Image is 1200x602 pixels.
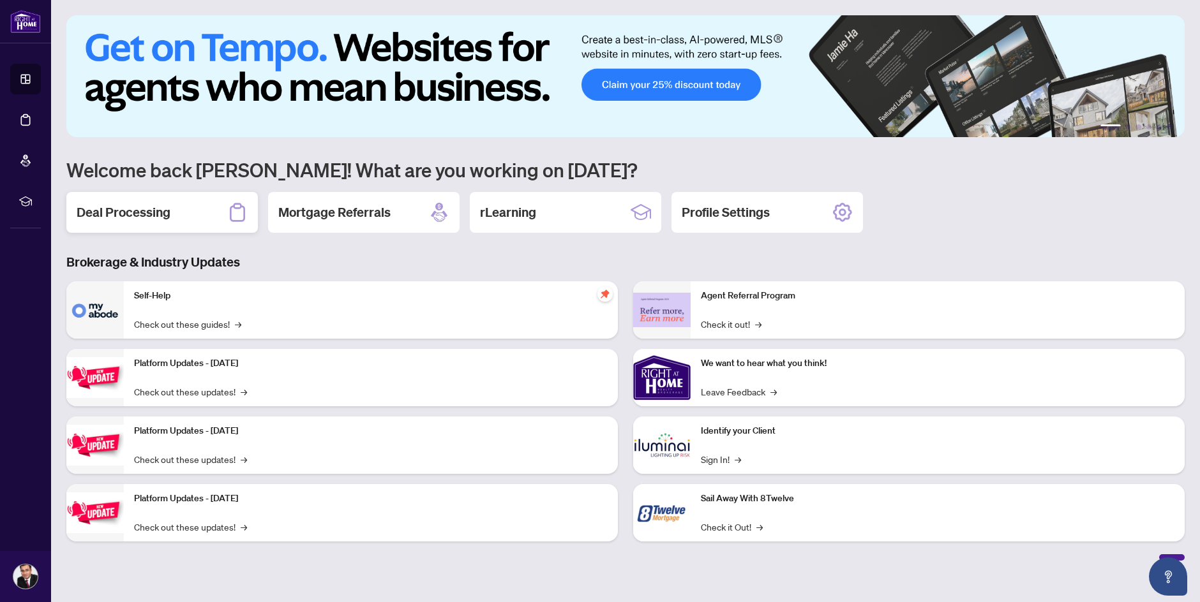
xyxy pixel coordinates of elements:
[66,281,124,339] img: Self-Help
[701,385,777,399] a: Leave Feedback→
[480,203,536,221] h2: rLearning
[66,253,1185,271] h3: Brokerage & Industry Updates
[770,385,777,399] span: →
[756,520,763,534] span: →
[77,203,170,221] h2: Deal Processing
[241,452,247,466] span: →
[134,356,608,371] p: Platform Updates - [DATE]
[682,203,770,221] h2: Profile Settings
[1157,124,1162,129] button: 5
[633,349,691,406] img: We want to hear what you think!
[701,452,741,466] a: Sign In!→
[1149,557,1187,596] button: Open asap
[701,492,1174,506] p: Sail Away With 8Twelve
[134,452,247,466] a: Check out these updates!→
[241,385,247,399] span: →
[66,357,124,397] img: Platform Updates - July 21, 2025
[701,317,761,331] a: Check it out!→
[66,425,124,465] img: Platform Updates - July 8, 2025
[701,289,1174,303] p: Agent Referral Program
[134,385,247,399] a: Check out these updates!→
[633,293,691,328] img: Agent Referral Program
[134,317,241,331] a: Check out these guides!→
[735,452,741,466] span: →
[701,356,1174,371] p: We want to hear what you think!
[755,317,761,331] span: →
[278,203,391,221] h2: Mortgage Referrals
[1167,124,1172,129] button: 6
[66,158,1185,182] h1: Welcome back [PERSON_NAME]! What are you working on [DATE]?
[701,424,1174,438] p: Identify your Client
[134,424,608,438] p: Platform Updates - [DATE]
[13,564,38,589] img: Profile Icon
[66,492,124,532] img: Platform Updates - June 23, 2025
[235,317,241,331] span: →
[1126,124,1131,129] button: 2
[597,286,613,302] span: pushpin
[134,492,608,506] p: Platform Updates - [DATE]
[1136,124,1141,129] button: 3
[10,10,41,33] img: logo
[633,416,691,474] img: Identify your Client
[1100,124,1121,129] button: 1
[134,520,247,534] a: Check out these updates!→
[633,484,691,541] img: Sail Away With 8Twelve
[66,15,1185,137] img: Slide 0
[134,289,608,303] p: Self-Help
[1146,124,1151,129] button: 4
[241,520,247,534] span: →
[701,520,763,534] a: Check it Out!→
